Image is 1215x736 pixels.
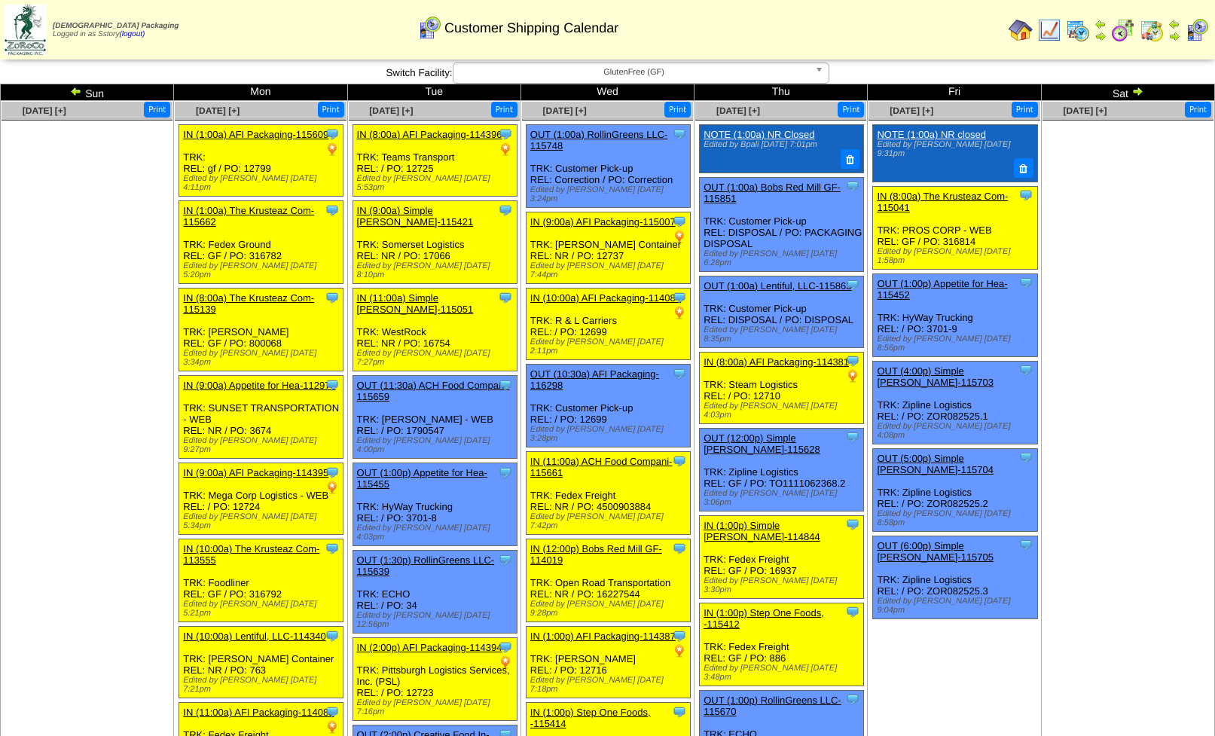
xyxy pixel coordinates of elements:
[1140,18,1164,42] img: calendarinout.gif
[526,452,690,535] div: TRK: Fedex Freight REL: NR / PO: 4500903884
[325,704,340,719] img: Tooltip
[704,280,851,292] a: OUT (1:00a) Lentiful, LLC-115863
[357,380,510,402] a: OUT (11:30a) ACH Food Compani-115659
[1018,450,1033,465] img: Tooltip
[672,127,687,142] img: Tooltip
[1111,18,1135,42] img: calendarblend.gif
[357,205,474,228] a: IN (9:00a) Simple [PERSON_NAME]-115421
[183,129,328,140] a: IN (1:00a) AFI Packaging-115609
[179,125,343,197] div: TRK: REL: gf / PO: 12799
[890,105,933,116] a: [DATE] [+]
[183,631,325,642] a: IN (10:00a) Lentiful, LLC-114340
[1094,18,1107,30] img: arrowleft.gif
[325,290,340,305] img: Tooltip
[1185,102,1211,118] button: Print
[347,84,520,101] td: Tue
[1018,188,1033,203] img: Tooltip
[704,182,841,204] a: OUT (1:00a) Bobs Red Mill GF-115851
[672,643,687,658] img: PO
[704,249,863,267] div: Edited by [PERSON_NAME] [DATE] 6:28pm
[877,140,1030,158] div: Edited by [PERSON_NAME] [DATE] 9:31pm
[325,719,340,734] img: PO
[498,377,513,392] img: Tooltip
[357,698,517,716] div: Edited by [PERSON_NAME] [DATE] 7:16pm
[1063,105,1107,116] a: [DATE] [+]
[704,402,863,420] div: Edited by [PERSON_NAME] [DATE] 4:03pm
[845,353,860,368] img: Tooltip
[325,465,340,480] img: Tooltip
[530,543,662,566] a: IN (12:00p) Bobs Red Mill GF-114019
[179,539,343,622] div: TRK: Foodliner REL: GF / PO: 316792
[672,454,687,469] img: Tooltip
[672,305,687,320] img: PO
[353,289,517,371] div: TRK: WestRock REL: NR / PO: 16754
[672,214,687,229] img: Tooltip
[530,292,681,304] a: IN (10:00a) AFI Packaging-114084
[526,365,690,447] div: TRK: Customer Pick-up REL: / PO: 12699
[1168,30,1180,42] img: arrowright.gif
[877,278,1007,301] a: OUT (1:00p) Appetite for Hea-115452
[325,203,340,218] img: Tooltip
[873,536,1037,618] div: TRK: Zipline Logistics REL: / PO: ZOR082525.3
[704,576,863,594] div: Edited by [PERSON_NAME] [DATE] 3:30pm
[845,517,860,532] img: Tooltip
[543,105,587,116] span: [DATE] [+]
[369,105,413,116] span: [DATE] [+]
[716,105,760,116] span: [DATE] [+]
[70,85,82,97] img: arrowleft.gif
[1018,275,1033,290] img: Tooltip
[877,597,1036,615] div: Edited by [PERSON_NAME] [DATE] 9:04pm
[318,102,344,118] button: Print
[700,515,864,598] div: TRK: Fedex Freight REL: GF / PO: 16937
[357,436,517,454] div: Edited by [PERSON_NAME] [DATE] 4:00pm
[700,603,864,686] div: TRK: Fedex Freight REL: GF / PO: 886
[520,84,694,101] td: Wed
[353,125,517,197] div: TRK: Teams Transport REL: / PO: 12725
[444,20,618,36] span: Customer Shipping Calendar
[353,376,517,459] div: TRK: [PERSON_NAME] - WEB REL: / PO: 1790547
[357,554,495,577] a: OUT (1:30p) RollinGreens LLC-115639
[183,261,343,279] div: Edited by [PERSON_NAME] [DATE] 5:20pm
[353,551,517,634] div: TRK: ECHO REL: / PO: 34
[1009,18,1033,42] img: home.gif
[704,664,863,682] div: Edited by [PERSON_NAME] [DATE] 3:48pm
[530,600,690,618] div: Edited by [PERSON_NAME] [DATE] 9:28pm
[357,129,502,140] a: IN (8:00a) AFI Packaging-114396
[1014,158,1033,178] button: Delete Note
[357,349,517,367] div: Edited by [PERSON_NAME] [DATE] 7:27pm
[704,432,820,455] a: OUT (12:00p) Simple [PERSON_NAME]-115628
[1131,85,1143,97] img: arrowright.gif
[845,692,860,707] img: Tooltip
[877,365,994,388] a: OUT (4:00p) Simple [PERSON_NAME]-115703
[873,273,1037,356] div: TRK: HyWay Trucking REL: / PO: 3701-9
[325,142,340,157] img: PO
[530,129,668,151] a: OUT (1:00a) RollinGreens LLC-115748
[530,185,690,203] div: Edited by [PERSON_NAME] [DATE] 3:24pm
[704,607,824,630] a: IN (1:00p) Step One Foods, -115412
[530,707,651,729] a: IN (1:00p) Step One Foods, -115414
[526,289,690,360] div: TRK: R & L Carriers REL: / PO: 12699
[877,509,1036,527] div: Edited by [PERSON_NAME] [DATE] 8:58pm
[672,366,687,381] img: Tooltip
[664,102,691,118] button: Print
[530,261,690,279] div: Edited by [PERSON_NAME] [DATE] 7:44pm
[353,463,517,546] div: TRK: HyWay Trucking REL: / PO: 3701-8
[325,541,340,556] img: Tooltip
[183,174,343,192] div: Edited by [PERSON_NAME] [DATE] 4:11pm
[1,84,174,101] td: Sun
[183,707,334,718] a: IN (11:00a) AFI Packaging-114085
[877,334,1036,353] div: Edited by [PERSON_NAME] [DATE] 8:56pm
[877,129,986,140] a: NOTE (1:00a) NR closed
[877,453,994,475] a: OUT (5:00p) Simple [PERSON_NAME]-115704
[179,376,343,459] div: TRK: SUNSET TRANSPORTATION - WEB REL: NR / PO: 3674
[845,179,860,194] img: Tooltip
[868,84,1041,101] td: Fri
[700,276,864,347] div: TRK: Customer Pick-up REL: DISPOSAL / PO: DISPOSAL
[23,105,66,116] a: [DATE] [+]
[325,480,340,495] img: PO
[325,628,340,643] img: Tooltip
[417,16,441,40] img: calendarcustomer.gif
[325,377,340,392] img: Tooltip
